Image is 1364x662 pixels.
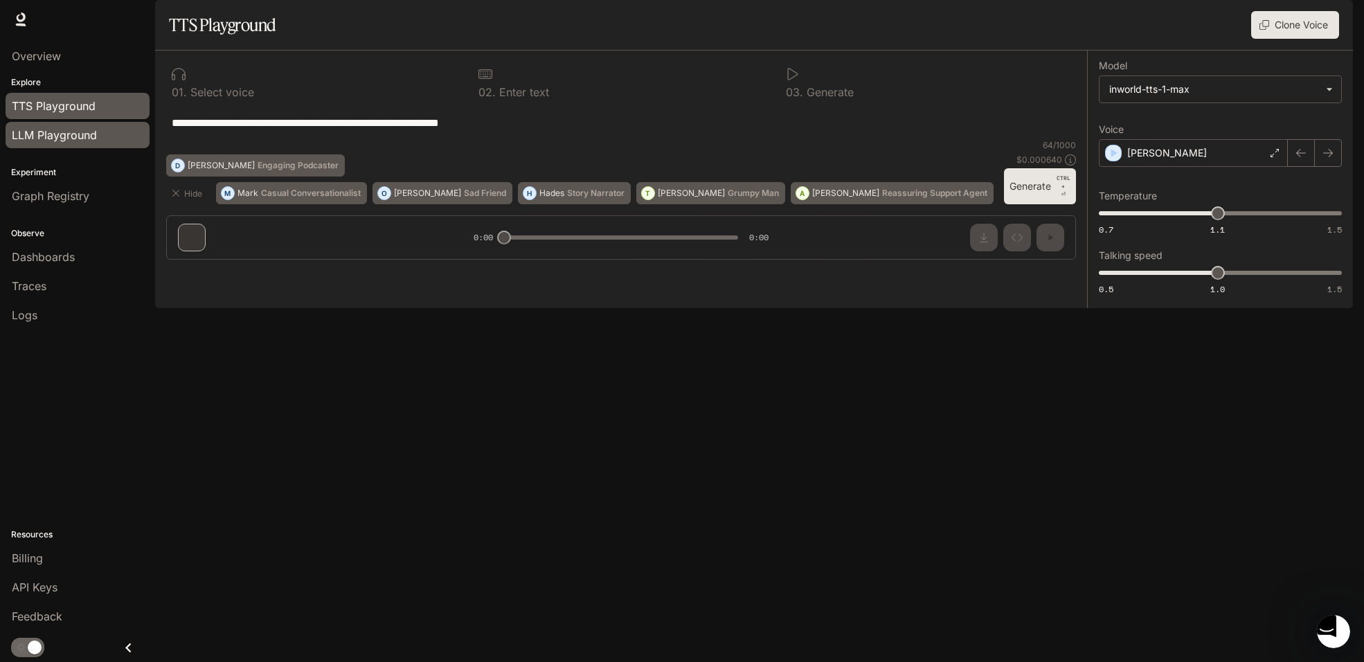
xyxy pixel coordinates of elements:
div: inworld-tts-1-max [1109,82,1319,96]
p: [PERSON_NAME] [394,189,461,197]
button: O[PERSON_NAME]Sad Friend [373,182,512,204]
p: [PERSON_NAME] [188,161,255,170]
div: D [172,154,184,177]
p: Grumpy Man [728,189,779,197]
span: 1.5 [1327,224,1342,235]
span: 0.5 [1099,283,1113,295]
p: Generate [803,87,854,98]
p: Sad Friend [464,189,506,197]
div: inworld-tts-1-max [1100,76,1341,102]
iframe: Intercom live chat [1317,615,1350,648]
span: 1.0 [1210,283,1225,295]
div: H [523,182,536,204]
h1: TTS Playground [169,11,276,39]
p: [PERSON_NAME] [658,189,725,197]
button: MMarkCasual Conversationalist [216,182,367,204]
p: Select voice [187,87,254,98]
div: T [642,182,654,204]
p: [PERSON_NAME] [812,189,879,197]
span: 1.1 [1210,224,1225,235]
button: GenerateCTRL +⏎ [1004,168,1076,204]
p: 64 / 1000 [1043,139,1076,151]
div: A [796,182,809,204]
p: 0 1 . [172,87,187,98]
p: Casual Conversationalist [261,189,361,197]
p: 0 3 . [786,87,803,98]
p: Enter text [496,87,549,98]
p: Hades [539,189,564,197]
button: Clone Voice [1251,11,1339,39]
p: Talking speed [1099,251,1163,260]
div: O [378,182,391,204]
button: T[PERSON_NAME]Grumpy Man [636,182,785,204]
span: 0.7 [1099,224,1113,235]
p: CTRL + [1057,174,1070,190]
p: Reassuring Support Agent [882,189,987,197]
button: HHadesStory Narrator [518,182,631,204]
p: $ 0.000640 [1016,154,1062,165]
p: ⏎ [1057,174,1070,199]
p: 0 2 . [478,87,496,98]
p: Model [1099,61,1127,71]
button: D[PERSON_NAME]Engaging Podcaster [166,154,345,177]
span: 1.5 [1327,283,1342,295]
div: M [222,182,234,204]
button: Hide [166,182,210,204]
p: [PERSON_NAME] [1127,146,1207,160]
p: Voice [1099,125,1124,134]
p: Engaging Podcaster [258,161,339,170]
p: Mark [237,189,258,197]
p: Temperature [1099,191,1157,201]
p: Story Narrator [567,189,625,197]
button: A[PERSON_NAME]Reassuring Support Agent [791,182,994,204]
